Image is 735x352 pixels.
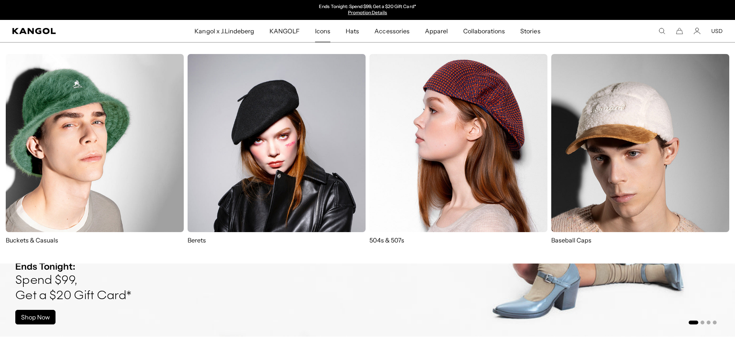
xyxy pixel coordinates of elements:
p: Buckets & Casuals [6,236,184,244]
button: Go to slide 1 [689,321,698,324]
a: Icons [307,20,338,42]
span: Stories [520,20,540,42]
a: Shop Now [15,310,56,324]
span: Kangol x J.Lindeberg [194,20,254,42]
strong: Ends Tonight: [15,261,75,272]
button: Cart [676,28,683,34]
h4: Get a $20 Gift Card* [15,288,131,304]
p: Berets [188,236,366,244]
span: Collaborations [463,20,505,42]
a: Hats [338,20,367,42]
span: Accessories [374,20,409,42]
span: Icons [315,20,330,42]
div: 1 of 2 [289,4,446,16]
a: Berets [188,54,366,244]
div: Announcement [289,4,446,16]
a: Buckets & Casuals [6,54,184,244]
a: Stories [513,20,548,42]
p: Baseball Caps [551,236,729,244]
h4: Spend $99, [15,273,131,288]
a: Promotion Details [348,10,387,15]
button: USD [711,28,723,34]
ul: Select a slide to show [688,319,717,325]
summary: Search here [658,28,665,34]
p: 504s & 507s [369,236,547,244]
a: Account [694,28,701,34]
a: Accessories [367,20,417,42]
a: Baseball Caps [551,54,729,252]
span: Apparel [425,20,448,42]
a: Collaborations [456,20,513,42]
a: Kangol [12,28,129,34]
a: Apparel [417,20,456,42]
button: Go to slide 2 [701,321,704,324]
slideshow-component: Announcement bar [289,4,446,16]
span: KANGOLF [269,20,300,42]
button: Go to slide 3 [707,321,710,324]
a: 504s & 507s [369,54,547,244]
a: Kangol x J.Lindeberg [187,20,262,42]
p: Ends Tonight: Spend $99, Get a $20 Gift Card* [319,4,416,10]
button: Go to slide 4 [713,321,717,324]
span: Hats [346,20,359,42]
a: KANGOLF [262,20,307,42]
